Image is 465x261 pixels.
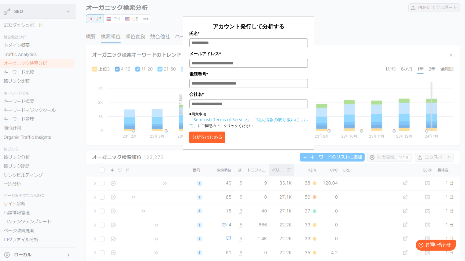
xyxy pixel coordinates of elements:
[411,237,458,254] iframe: Help widget launcher
[189,111,308,129] p: ■同意事項 にご同意の上、クリックください
[189,132,225,143] button: 分析をはじめる
[189,117,308,128] a: 「個人情報の取り扱いについて」
[189,50,308,57] label: メールアドレス*
[213,23,284,30] span: アカウント発行して分析する
[189,117,251,122] a: 「Semrush Terms of Service」
[189,71,308,78] label: 電話番号*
